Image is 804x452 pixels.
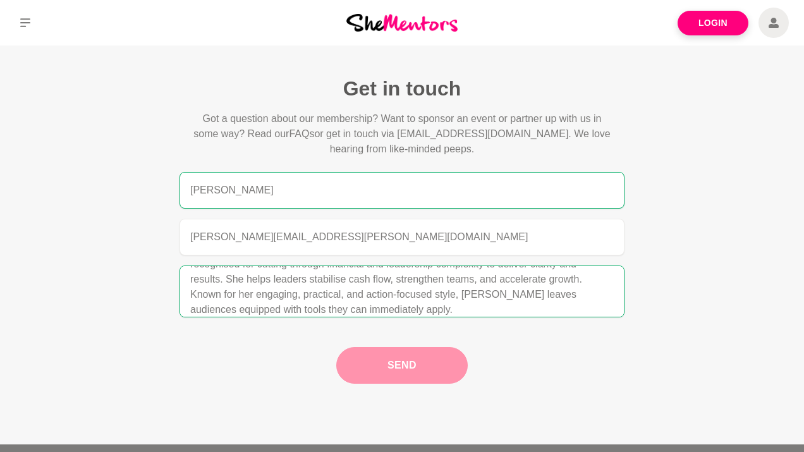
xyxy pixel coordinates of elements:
[180,76,624,101] h1: Get in touch
[289,128,314,139] span: FAQs
[180,266,624,317] textarea: We’d love to explore having [PERSON_NAME], CFO & leadership expert, as a keynote guest on your po...
[346,14,458,31] img: She Mentors Logo
[336,347,468,384] button: Send
[180,219,624,255] input: Email
[190,111,614,157] p: Got a question about our membership? Want to sponsor an event or partner up with us in some way? ...
[678,11,748,35] a: Login
[180,172,624,209] input: Name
